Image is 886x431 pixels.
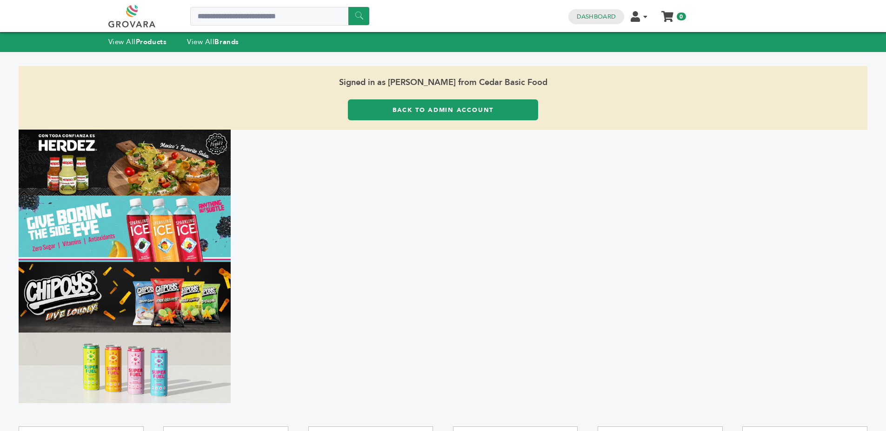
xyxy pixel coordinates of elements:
input: Search a product or brand... [190,7,369,26]
img: Marketplace Top Banner 2 [19,196,231,262]
img: Marketplace Top Banner 1 [19,130,231,196]
a: View AllProducts [108,37,167,46]
a: Dashboard [577,13,616,21]
span: 0 [677,13,686,20]
img: Marketplace Top Banner 3 [19,262,231,333]
strong: Brands [214,37,239,46]
strong: Products [136,37,167,46]
a: My Cart [662,8,673,18]
a: View AllBrands [187,37,239,46]
img: Marketplace Top Banner 4 [19,333,231,403]
span: Signed in as [PERSON_NAME] from Cedar Basic Food [19,66,867,99]
a: Back to Admin Account [348,99,538,120]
